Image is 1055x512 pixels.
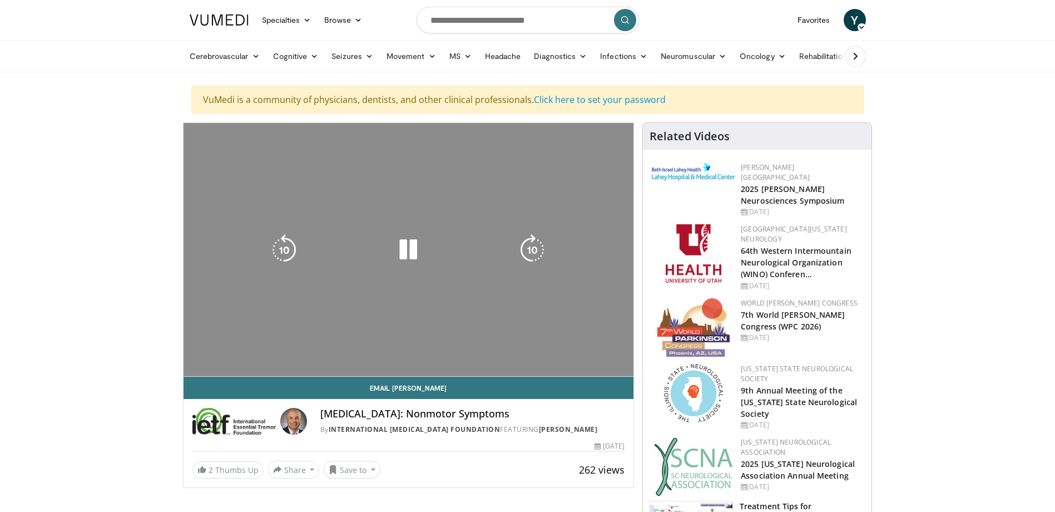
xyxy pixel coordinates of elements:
[318,9,369,31] a: Browse
[741,309,845,332] a: 7th World [PERSON_NAME] Congress (WPC 2026)
[741,224,847,244] a: [GEOGRAPHIC_DATA][US_STATE] Neurology
[209,465,213,475] span: 2
[184,377,634,399] a: Email [PERSON_NAME]
[527,45,593,67] a: Diagnostics
[741,385,857,419] a: 9th Annual Meeting of the [US_STATE] State Neurological Society
[184,123,634,377] video-js: Video Player
[325,45,380,67] a: Seizures
[380,45,443,67] a: Movement
[579,463,625,476] span: 262 views
[324,461,380,479] button: Save to
[534,93,666,106] a: Click here to set your password
[741,281,863,291] div: [DATE]
[741,298,858,308] a: World [PERSON_NAME] Congress
[593,45,654,67] a: Infections
[478,45,528,67] a: Headache
[733,45,793,67] a: Oncology
[652,163,735,181] img: e7977282-282c-4444-820d-7cc2733560fd.jpg.150x105_q85_autocrop_double_scale_upscale_version-0.2.jpg
[190,14,249,26] img: VuMedi Logo
[255,9,318,31] a: Specialties
[192,408,276,435] img: International Essential Tremor Foundation
[741,333,863,343] div: [DATE]
[443,45,478,67] a: MS
[654,437,733,496] img: b123db18-9392-45ae-ad1d-42c3758a27aa.jpg.150x105_q85_autocrop_double_scale_upscale_version-0.2.jpg
[741,482,863,492] div: [DATE]
[844,9,866,31] a: Y
[741,184,844,206] a: 2025 [PERSON_NAME] Neurosciences Symposium
[280,408,307,435] img: Avatar
[666,224,721,283] img: f6362829-b0a3-407d-a044-59546adfd345.png.150x105_q85_autocrop_double_scale_upscale_version-0.2.png
[539,425,598,434] a: [PERSON_NAME]
[268,461,320,479] button: Share
[329,425,501,434] a: International [MEDICAL_DATA] Foundation
[741,207,863,217] div: [DATE]
[417,7,639,33] input: Search topics, interventions
[791,9,837,31] a: Favorites
[191,86,864,114] div: VuMedi is a community of physicians, dentists, and other clinical professionals.
[595,441,625,451] div: [DATE]
[741,245,851,279] a: 64th Western Intermountain Neurological Organization (WINO) Conferen…
[320,408,625,420] h4: [MEDICAL_DATA]: Nonmotor Symptoms
[320,425,625,435] div: By FEATURING
[654,45,733,67] a: Neuromuscular
[650,130,730,143] h4: Related Videos
[657,298,730,357] img: 16fe1da8-a9a0-4f15-bd45-1dd1acf19c34.png.150x105_q85_autocrop_double_scale_upscale_version-0.2.png
[741,163,810,182] a: [PERSON_NAME][GEOGRAPHIC_DATA]
[664,364,723,422] img: 71a8b48c-8850-4916-bbdd-e2f3ccf11ef9.png.150x105_q85_autocrop_double_scale_upscale_version-0.2.png
[741,364,853,383] a: [US_STATE] State Neurological Society
[793,45,854,67] a: Rehabilitation
[741,459,855,481] a: 2025 [US_STATE] Neurological Association Annual Meeting
[266,45,325,67] a: Cognitive
[192,461,264,479] a: 2 Thumbs Up
[183,45,266,67] a: Cerebrovascular
[741,420,863,430] div: [DATE]
[741,437,831,457] a: [US_STATE] Neurological Association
